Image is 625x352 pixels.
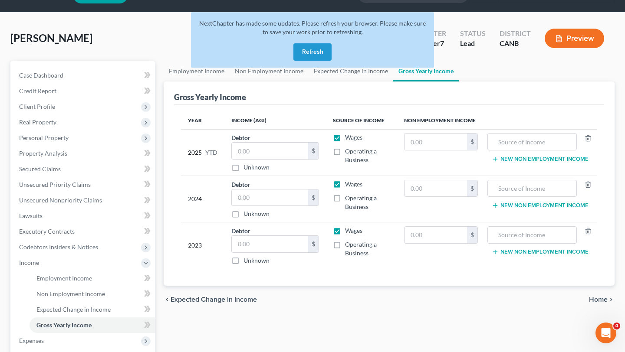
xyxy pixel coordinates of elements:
[36,290,105,297] span: Non Employment Income
[19,196,102,204] span: Unsecured Nonpriority Claims
[595,323,616,343] iframe: Intercom live chat
[308,236,319,252] div: $
[181,112,224,129] th: Year
[492,202,589,209] button: New Non Employment Income
[164,296,257,303] button: chevron_left Expected Change in Income
[19,243,98,251] span: Codebtors Insiders & Notices
[440,39,444,47] span: 7
[460,29,486,39] div: Status
[224,112,326,129] th: Income (AGI)
[405,227,467,243] input: 0.00
[232,236,308,252] input: 0.00
[12,177,155,192] a: Unsecured Priority Claims
[231,226,250,235] label: Debtor
[19,103,55,110] span: Client Profile
[545,29,604,48] button: Preview
[232,143,308,159] input: 0.00
[188,226,217,265] div: 2023
[345,134,362,141] span: Wages
[232,189,308,206] input: 0.00
[492,134,572,150] input: Source of Income
[10,32,92,44] span: [PERSON_NAME]
[36,321,92,329] span: Gross Yearly Income
[30,286,155,302] a: Non Employment Income
[19,87,56,95] span: Credit Report
[12,224,155,239] a: Executory Contracts
[467,134,477,150] div: $
[492,227,572,243] input: Source of Income
[19,337,44,344] span: Expenses
[613,323,620,329] span: 4
[30,271,155,286] a: Employment Income
[30,317,155,333] a: Gross Yearly Income
[19,259,39,266] span: Income
[12,146,155,161] a: Property Analysis
[12,68,155,83] a: Case Dashboard
[243,209,270,218] label: Unknown
[467,180,477,197] div: $
[405,180,467,197] input: 0.00
[500,29,531,39] div: District
[12,192,155,208] a: Unsecured Nonpriority Claims
[308,143,319,159] div: $
[293,43,332,61] button: Refresh
[308,189,319,206] div: $
[589,296,615,303] button: Home chevron_right
[174,92,246,102] div: Gross Yearly Income
[188,133,217,172] div: 2025
[492,248,589,255] button: New Non Employment Income
[188,180,217,218] div: 2024
[19,181,91,188] span: Unsecured Priority Claims
[460,39,486,49] div: Lead
[492,180,572,197] input: Source of Income
[492,156,589,163] button: New Non Employment Income
[405,134,467,150] input: 0.00
[231,180,250,189] label: Debtor
[345,241,377,257] span: Operating a Business
[231,133,250,142] label: Debtor
[19,72,63,79] span: Case Dashboard
[243,163,270,172] label: Unknown
[345,147,377,163] span: Operating a Business
[36,274,92,282] span: Employment Income
[12,208,155,224] a: Lawsuits
[36,306,111,313] span: Expected Change in Income
[12,83,155,99] a: Credit Report
[19,165,61,173] span: Secured Claims
[19,150,67,157] span: Property Analysis
[326,112,397,129] th: Source of Income
[19,134,69,141] span: Personal Property
[164,61,230,81] a: Employment Income
[171,296,257,303] span: Expected Change in Income
[589,296,608,303] span: Home
[164,296,171,303] i: chevron_left
[345,180,362,188] span: Wages
[30,302,155,317] a: Expected Change in Income
[243,256,270,265] label: Unknown
[345,194,377,210] span: Operating a Business
[345,227,362,234] span: Wages
[500,39,531,49] div: CANB
[608,296,615,303] i: chevron_right
[19,118,56,126] span: Real Property
[19,212,43,219] span: Lawsuits
[199,20,426,36] span: NextChapter has made some updates. Please refresh your browser. Please make sure to save your wor...
[467,227,477,243] div: $
[397,112,597,129] th: Non Employment Income
[19,228,75,235] span: Executory Contracts
[205,148,217,157] span: YTD
[12,161,155,177] a: Secured Claims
